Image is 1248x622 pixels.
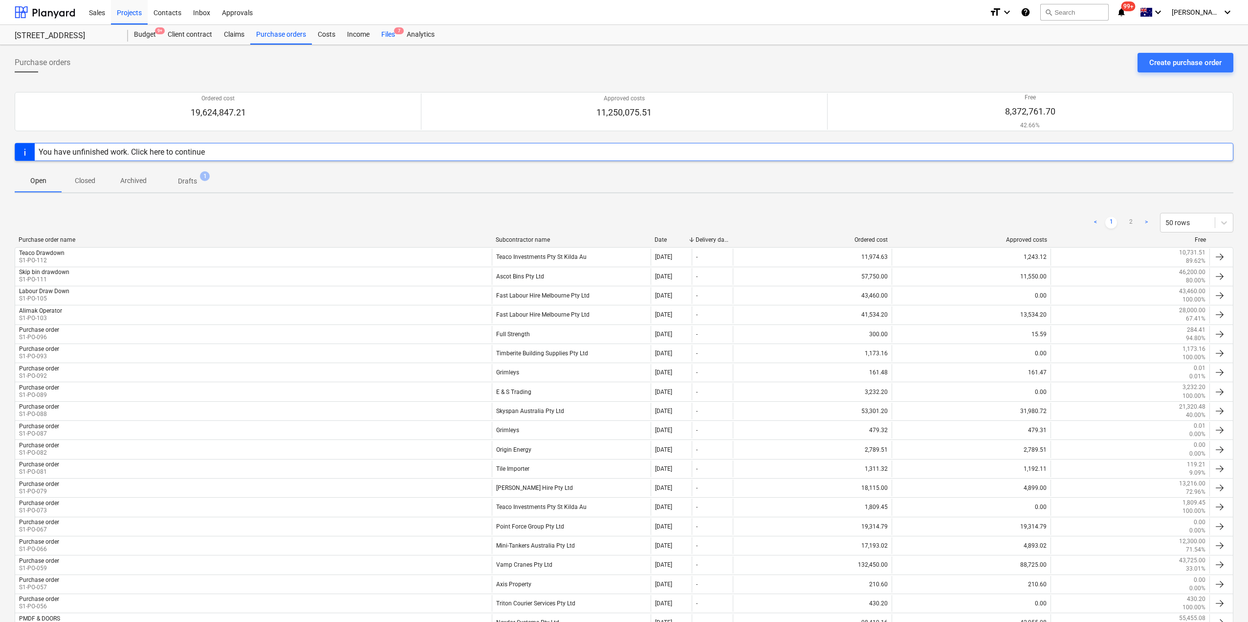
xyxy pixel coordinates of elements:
[892,518,1051,535] div: 19,314.79
[655,389,672,395] div: [DATE]
[696,504,698,510] div: -
[19,410,59,418] p: S1-PO-088
[492,576,651,593] div: Axis Property
[655,600,672,607] div: [DATE]
[19,602,59,611] p: S1-PO-056
[341,25,375,45] div: Income
[19,372,59,380] p: S1-PO-092
[1045,8,1052,16] span: search
[655,523,672,530] div: [DATE]
[496,236,647,243] div: Subcontractor name
[1055,236,1206,243] div: Free
[696,350,698,357] div: -
[655,465,672,472] div: [DATE]
[892,537,1051,554] div: 4,893.02
[696,542,698,549] div: -
[26,176,50,186] p: Open
[655,427,672,434] div: [DATE]
[1222,6,1233,18] i: keyboard_arrow_down
[733,576,892,593] div: 210.60
[733,383,892,400] div: 3,232.20
[696,581,698,588] div: -
[696,600,698,607] div: -
[1090,217,1101,229] a: Previous page
[655,350,672,357] div: [DATE]
[250,25,312,45] a: Purchase orders
[1182,603,1205,612] p: 100.00%
[492,306,651,323] div: Fast Labour Hire Melbourne Pty Ltd
[696,331,698,338] div: -
[733,287,892,304] div: 43,460.00
[1186,276,1205,285] p: 80.00%
[492,556,651,573] div: Vamp Cranes Pty Ltd
[19,545,59,553] p: S1-PO-066
[655,581,672,588] div: [DATE]
[892,422,1051,438] div: 479.31
[120,176,147,186] p: Archived
[655,446,672,453] div: [DATE]
[19,326,59,333] div: Purchase order
[1005,93,1055,102] p: Free
[162,25,218,45] a: Client contract
[19,500,59,507] div: Purchase order
[696,465,698,472] div: -
[696,408,698,415] div: -
[492,499,651,515] div: Teaco Investments Pty St Kilda Au
[892,441,1051,458] div: 2,789.51
[696,236,729,243] div: Delivery date
[696,369,698,376] div: -
[596,107,652,118] p: 11,250,075.51
[19,352,59,361] p: S1-PO-093
[178,176,197,186] p: Drafts
[218,25,250,45] a: Claims
[733,595,892,612] div: 430.20
[19,391,59,399] p: S1-PO-089
[989,6,1001,18] i: format_size
[1182,383,1205,392] p: 3,232.20
[655,504,672,510] div: [DATE]
[19,236,488,243] div: Purchase order name
[19,461,59,468] div: Purchase order
[696,523,698,530] div: -
[1186,565,1205,573] p: 33.01%
[1138,53,1233,72] button: Create purchase order
[492,403,651,419] div: Skyspan Australia Pty Ltd
[655,311,672,318] div: [DATE]
[1149,56,1222,69] div: Create purchase order
[1194,364,1205,372] p: 0.01
[19,538,59,545] div: Purchase order
[19,507,59,515] p: S1-PO-073
[1186,411,1205,419] p: 40.00%
[892,268,1051,285] div: 11,550.00
[492,326,651,343] div: Full Strength
[128,25,162,45] a: Budget9+
[733,480,892,496] div: 18,115.00
[733,306,892,323] div: 41,534.20
[492,480,651,496] div: [PERSON_NAME] Hire Pty Ltd
[655,331,672,338] div: [DATE]
[1005,121,1055,130] p: 42.66%
[19,276,69,284] p: S1-PO-111
[19,333,59,342] p: S1-PO-096
[492,287,651,304] div: Fast Labour Hire Melbourne Pty Ltd
[892,326,1051,343] div: 15.59
[1187,461,1205,469] p: 119.21
[19,288,69,295] div: Labour Draw Down
[19,487,59,496] p: S1-PO-079
[1005,106,1055,117] p: 8,372,761.70
[655,253,672,260] div: [DATE]
[696,561,698,568] div: -
[19,403,59,410] div: Purchase order
[655,484,672,491] div: [DATE]
[1021,6,1030,18] i: Knowledge base
[19,314,62,323] p: S1-PO-103
[191,94,246,103] p: Ordered cost
[733,461,892,477] div: 1,311.32
[733,345,892,362] div: 1,173.16
[733,499,892,515] div: 1,809.45
[19,526,59,534] p: S1-PO-067
[892,499,1051,515] div: 0.00
[19,449,59,457] p: S1-PO-082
